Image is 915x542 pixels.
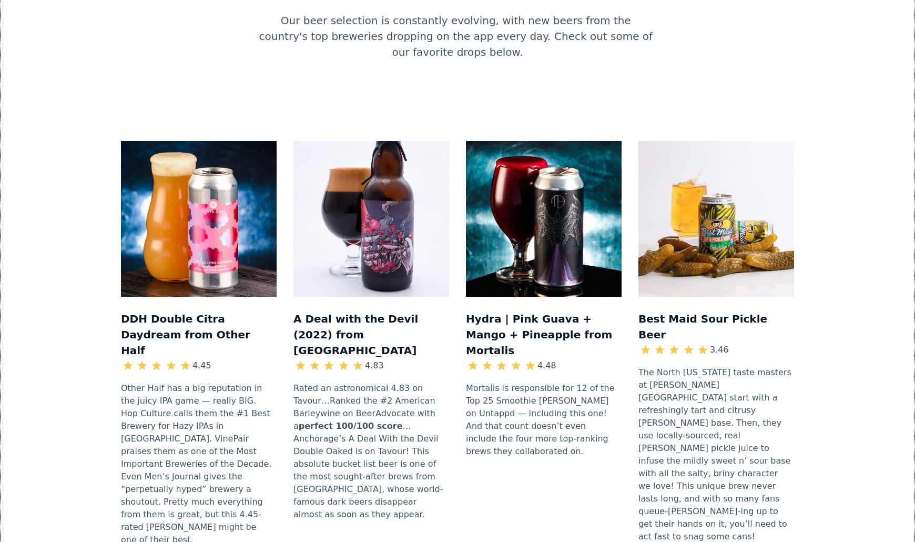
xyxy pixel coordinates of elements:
h3: Hydra | Pink Guava + Mango + Pineapple from Mortalis [466,309,622,358]
div: 3.46 [710,344,729,356]
div: Mortalis is responsible for 12 of the Top 25 Smoothie [PERSON_NAME] on Untappd — including this o... [466,377,622,463]
img: Mockup [638,141,794,297]
div: 4.83 [365,359,384,372]
div: Rated an astronomical 4.83 on Tavour…Ranked the #2 American Barleywine on BeerAdvocate with a …An... [293,377,449,526]
strong: perfect 100/100 score [299,421,403,431]
h3: Best Maid Sour Pickle Beer [638,309,794,343]
h3: A Deal with the Devil (2022) from [GEOGRAPHIC_DATA] [293,309,449,358]
img: Mockup [121,141,277,297]
h3: DDH Double Citra Daydream from Other Half [121,309,277,358]
div: Our beer selection is constantly evolving, with new beers from the country's top breweries droppi... [256,13,659,81]
div: 4.45 [192,359,211,372]
img: Mockup [466,141,622,297]
img: Mockup [293,141,449,297]
div: 4.48 [537,359,556,372]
